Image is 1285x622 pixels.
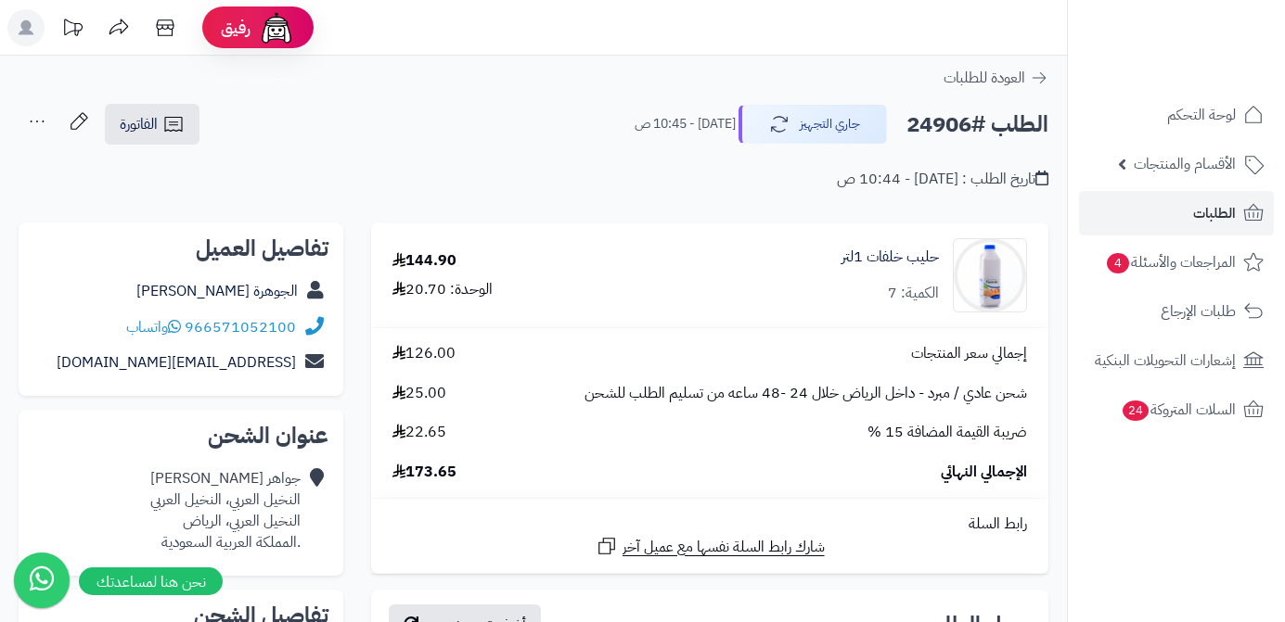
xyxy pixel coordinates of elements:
[623,537,825,558] span: شارك رابط السلة نفسها مع عميل آخر
[392,383,446,404] span: 25.00
[105,104,199,145] a: الفاتورة
[911,343,1027,364] span: إجمالي سعر المنتجات
[258,9,295,46] img: ai-face.png
[221,17,251,39] span: رفيق
[379,514,1041,535] div: رابط السلة
[739,105,887,144] button: جاري التجهيز
[1105,249,1236,275] span: المراجعات والأسئلة
[392,422,446,443] span: 22.65
[126,316,181,338] a: واتساب
[150,468,301,552] div: جواهر [PERSON_NAME] النخيل العربي، النخيل العربي النخيل العربي، الرياض .المملكة العربية السعودية
[392,250,456,272] div: 144.90
[1167,102,1236,128] span: لوحة التحكم
[392,462,456,483] span: 173.65
[888,283,939,304] div: الكمية: 7
[867,422,1027,443] span: ضريبة القيمة المضافة 15 %
[136,280,298,302] a: الجوهرة [PERSON_NAME]
[585,383,1027,404] span: شحن عادي / مبرد - داخل الرياض خلال 24 -48 ساعه من تسليم الطلب للشحن
[1079,338,1274,383] a: إشعارات التحويلات البنكية
[1095,348,1236,374] span: إشعارات التحويلات البنكية
[1079,191,1274,235] a: الطلبات
[944,67,1025,89] span: العودة للطلبات
[392,279,493,300] div: الوحدة: 20.70
[1106,252,1130,273] span: 4
[120,113,158,135] span: الفاتورة
[842,247,939,268] a: حليب خلفات 1لتر
[1121,397,1236,423] span: السلات المتروكة
[49,9,96,51] a: تحديثات المنصة
[906,106,1048,144] h2: الطلب #24906
[837,169,1048,190] div: تاريخ الطلب : [DATE] - 10:44 ص
[1122,400,1150,421] span: 24
[954,238,1026,312] img: 1696968873-27-90x90.jpg
[1193,200,1236,226] span: الطلبات
[33,237,328,260] h2: تفاصيل العميل
[57,351,296,374] a: [EMAIL_ADDRESS][DOMAIN_NAME]
[1079,387,1274,432] a: السلات المتروكة24
[1159,32,1267,71] img: logo-2.png
[1079,93,1274,137] a: لوحة التحكم
[392,343,456,364] span: 126.00
[1161,298,1236,324] span: طلبات الإرجاع
[635,115,736,133] small: [DATE] - 10:45 ص
[1134,151,1236,177] span: الأقسام والمنتجات
[944,67,1048,89] a: العودة للطلبات
[941,462,1027,483] span: الإجمالي النهائي
[1079,289,1274,334] a: طلبات الإرجاع
[1079,240,1274,285] a: المراجعات والأسئلة4
[596,535,825,558] a: شارك رابط السلة نفسها مع عميل آخر
[33,425,328,447] h2: عنوان الشحن
[185,316,296,338] a: 966571052100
